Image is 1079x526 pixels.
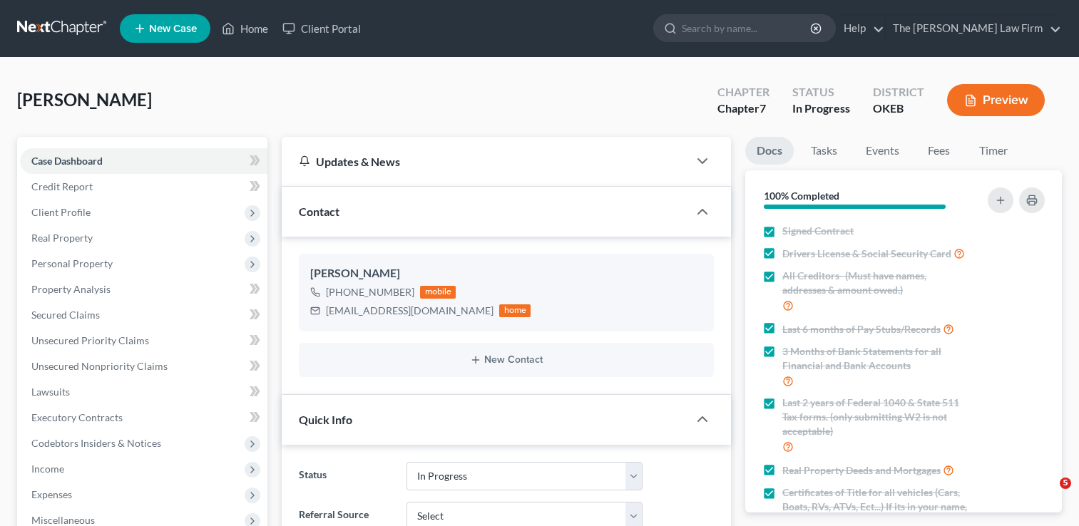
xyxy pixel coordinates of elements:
span: New Case [149,24,197,34]
a: Lawsuits [20,379,267,405]
span: Lawsuits [31,386,70,398]
input: Search by name... [682,15,812,41]
span: All Creditors- (Must have names, addresses & amount owed.) [782,269,971,297]
span: Client Profile [31,206,91,218]
span: 7 [760,101,766,115]
div: Chapter [717,84,769,100]
span: Signed Contract [782,224,854,238]
a: Tasks [799,137,849,165]
button: Preview [947,84,1045,116]
a: Help [837,16,884,41]
span: Real Property Deeds and Mortgages [782,463,941,478]
span: Secured Claims [31,309,100,321]
div: Chapter [717,100,769,117]
a: Docs [745,137,794,165]
div: [EMAIL_ADDRESS][DOMAIN_NAME] [326,304,494,318]
span: Credit Report [31,180,93,192]
span: Unsecured Priority Claims [31,334,149,346]
span: Real Property [31,232,93,244]
span: Personal Property [31,257,113,269]
span: Codebtors Insiders & Notices [31,437,161,449]
iframe: Intercom live chat [1031,478,1065,512]
div: Status [792,84,850,100]
div: mobile [420,286,456,299]
span: Last 2 years of Federal 1040 & State 511 Tax forms. (only submitting W2 is not acceptable) [782,396,971,438]
div: In Progress [792,100,850,117]
span: 3 Months of Bank Statements for all Financial and Bank Accounts [782,344,971,373]
div: District [873,84,924,100]
span: Expenses [31,488,72,500]
a: Events [854,137,911,165]
div: OKEB [873,100,924,117]
a: The [PERSON_NAME] Law Firm [886,16,1061,41]
a: Unsecured Priority Claims [20,328,267,354]
span: Miscellaneous [31,514,95,526]
span: Drivers License & Social Security Card [782,247,951,261]
span: Property Analysis [31,283,111,295]
span: Case Dashboard [31,155,103,167]
span: Unsecured Nonpriority Claims [31,360,168,372]
a: Case Dashboard [20,148,267,174]
span: Quick Info [299,413,352,426]
span: Executory Contracts [31,411,123,423]
button: New Contact [310,354,702,366]
div: [PHONE_NUMBER] [326,285,414,299]
label: Status [292,462,399,490]
a: Credit Report [20,174,267,200]
a: Client Portal [275,16,368,41]
a: Executory Contracts [20,405,267,430]
span: 5 [1060,478,1071,489]
strong: 100% Completed [764,190,839,202]
div: [PERSON_NAME] [310,265,702,282]
a: Secured Claims [20,302,267,328]
span: [PERSON_NAME] [17,89,152,110]
a: Unsecured Nonpriority Claims [20,354,267,379]
span: Income [31,463,64,475]
a: Fees [916,137,962,165]
a: Timer [968,137,1019,165]
span: Last 6 months of Pay Stubs/Records [782,322,941,336]
div: Updates & News [299,154,671,169]
a: Home [215,16,275,41]
span: Contact [299,205,339,218]
a: Property Analysis [20,277,267,302]
div: home [499,304,531,317]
